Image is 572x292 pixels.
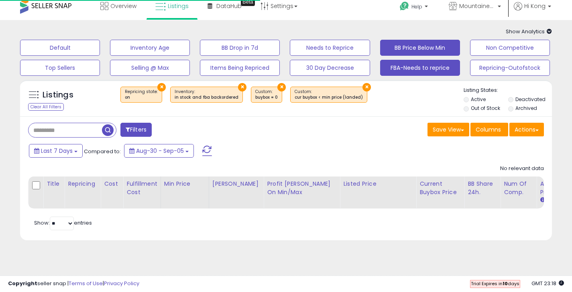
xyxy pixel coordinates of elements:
span: MountaineerBrand [459,2,495,10]
p: Listing States: [464,87,552,94]
div: [PERSON_NAME] [212,180,260,188]
div: Cost [104,180,120,188]
span: Trial Expires in days [471,280,519,287]
button: Selling @ Max [110,60,190,76]
button: Repricing-Outofstock [470,60,550,76]
div: Listed Price [343,180,413,188]
a: Privacy Policy [104,280,139,287]
button: Columns [470,123,508,136]
label: Deactivated [515,96,546,103]
span: Repricing state : [125,89,158,101]
small: Avg Win Price. [540,197,545,204]
span: Show: entries [34,219,92,227]
button: Top Sellers [20,60,100,76]
button: Items Being Repriced [200,60,280,76]
span: Help [411,3,422,10]
div: Profit [PERSON_NAME] on Min/Max [267,180,336,197]
div: buybox = 0 [255,95,278,100]
strong: Copyright [8,280,37,287]
span: Overview [110,2,136,10]
button: 30 Day Decrease [290,60,370,76]
div: seller snap | | [8,280,139,288]
a: Terms of Use [69,280,103,287]
label: Out of Stock [471,105,500,112]
div: Fulfillment Cost [126,180,157,197]
div: in stock and fba backordered [175,95,238,100]
button: Needs to Reprice [290,40,370,56]
button: FBA-Needs to reprice [380,60,460,76]
div: Clear All Filters [28,103,64,111]
span: Aug-30 - Sep-05 [136,147,184,155]
button: BB Price Below Min [380,40,460,56]
label: Archived [515,105,537,112]
span: Compared to: [84,148,121,155]
div: Avg Win Price [540,180,569,197]
h5: Listings [43,89,73,101]
div: BB Share 24h. [468,180,497,197]
b: 10 [503,280,508,287]
button: Actions [509,123,544,136]
div: Current Buybox Price [419,180,461,197]
span: Inventory : [175,89,238,101]
span: Columns [476,126,501,134]
span: 2025-09-13 23:18 GMT [531,280,564,287]
div: Min Price [164,180,206,188]
button: × [238,83,246,91]
button: Filters [120,123,152,137]
button: Inventory Age [110,40,190,56]
button: × [277,83,286,91]
span: Listings [168,2,189,10]
button: Last 7 Days [29,144,83,158]
button: Non Competitive [470,40,550,56]
span: Last 7 Days [41,147,73,155]
i: Get Help [399,1,409,11]
label: Active [471,96,486,103]
span: DataHub [216,2,242,10]
span: Show Analytics [506,28,552,35]
a: Hi Kong [514,2,551,20]
div: Repricing [68,180,97,188]
button: Default [20,40,100,56]
span: Hi Kong [524,2,546,10]
div: No relevant data [500,165,544,172]
span: Custom: [295,89,363,101]
div: on [125,95,158,100]
span: Custom: [255,89,278,101]
th: The percentage added to the cost of goods (COGS) that forms the calculator for Min & Max prices. [264,176,340,209]
div: Num of Comp. [504,180,533,197]
button: × [157,83,166,91]
button: × [362,83,371,91]
button: Save View [427,123,469,136]
button: Aug-30 - Sep-05 [124,144,194,158]
div: cur buybox < min price (landed) [295,95,363,100]
div: Title [47,180,61,188]
button: BB Drop in 7d [200,40,280,56]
